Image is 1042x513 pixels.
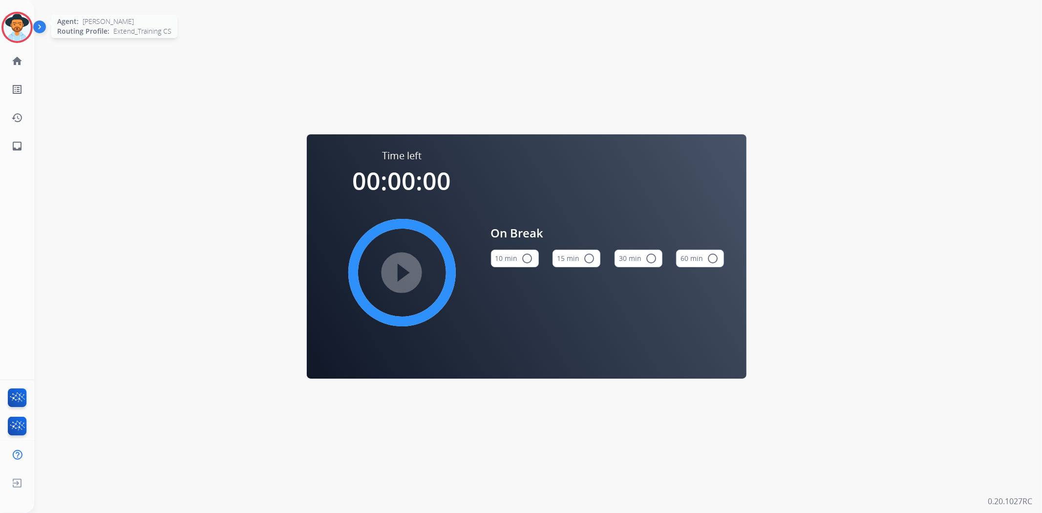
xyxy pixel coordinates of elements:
[522,253,533,264] mat-icon: radio_button_unchecked
[11,55,23,67] mat-icon: home
[615,250,662,267] button: 30 min
[11,112,23,124] mat-icon: history
[11,140,23,152] mat-icon: inbox
[3,14,31,41] img: avatar
[988,495,1032,507] p: 0.20.1027RC
[491,250,539,267] button: 10 min
[113,26,171,36] span: Extend_Training CS
[553,250,600,267] button: 15 min
[676,250,724,267] button: 60 min
[57,17,79,26] span: Agent:
[583,253,595,264] mat-icon: radio_button_unchecked
[491,224,724,242] span: On Break
[57,26,109,36] span: Routing Profile:
[11,84,23,95] mat-icon: list_alt
[707,253,719,264] mat-icon: radio_button_unchecked
[83,17,134,26] span: [PERSON_NAME]
[382,149,422,163] span: Time left
[645,253,657,264] mat-icon: radio_button_unchecked
[353,164,451,197] span: 00:00:00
